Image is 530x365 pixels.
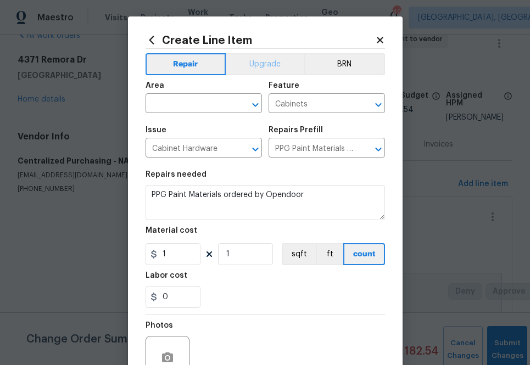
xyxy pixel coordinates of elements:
[146,34,375,46] h2: Create Line Item
[146,185,385,220] textarea: PPG Paint Materials ordered by Opendoor
[269,126,323,134] h5: Repairs Prefill
[146,82,164,89] h5: Area
[316,243,343,265] button: ft
[248,97,263,113] button: Open
[146,227,197,234] h5: Material cost
[146,272,187,279] h5: Labor cost
[282,243,316,265] button: sqft
[226,53,304,75] button: Upgrade
[248,142,263,157] button: Open
[343,243,385,265] button: count
[146,171,207,178] h5: Repairs needed
[269,82,299,89] h5: Feature
[304,53,385,75] button: BRN
[146,53,226,75] button: Repair
[371,142,386,157] button: Open
[371,97,386,113] button: Open
[146,126,166,134] h5: Issue
[146,322,173,329] h5: Photos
